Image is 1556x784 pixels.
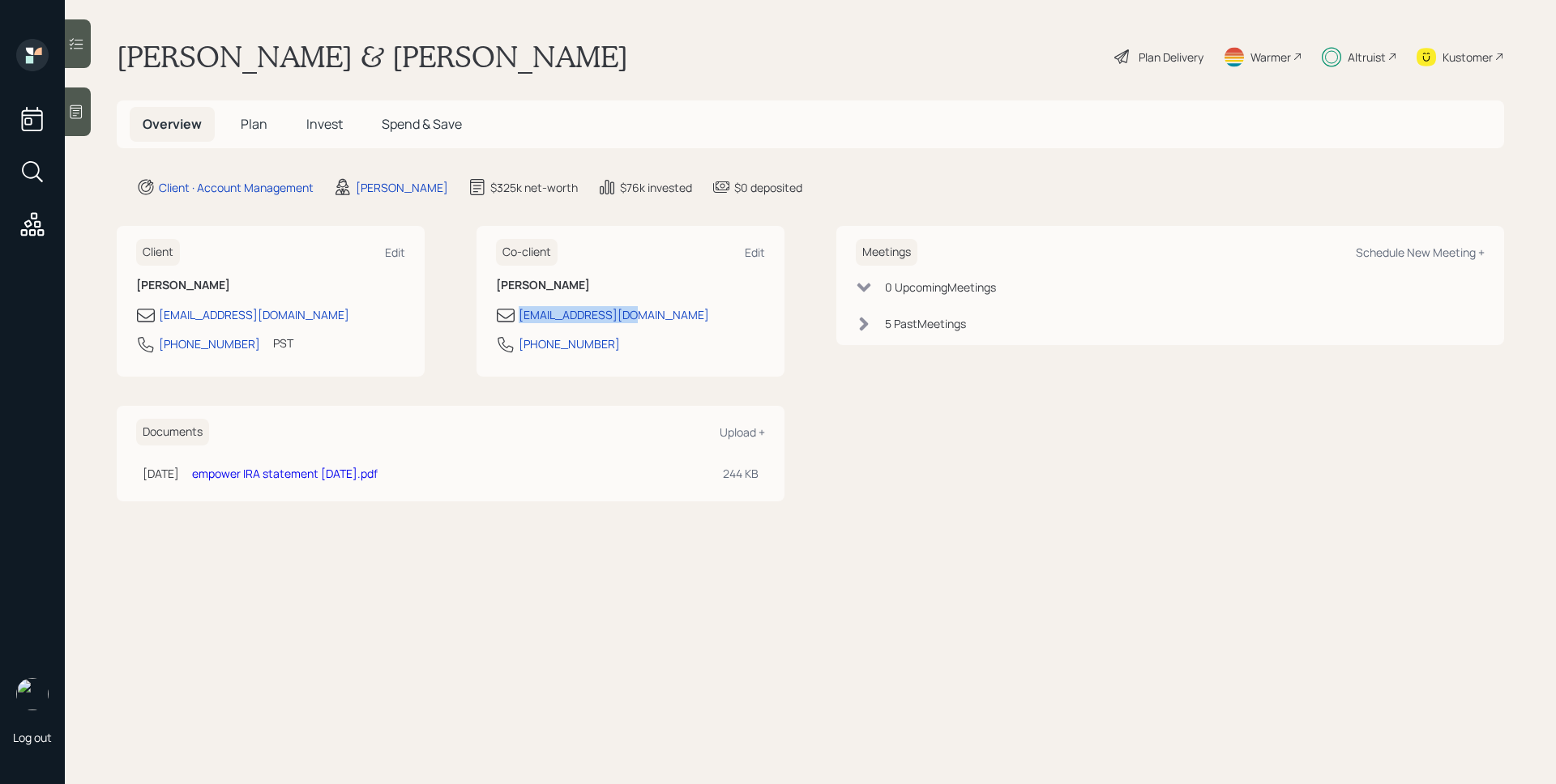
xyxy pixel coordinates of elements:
[13,730,52,745] div: Log out
[16,678,49,710] img: james-distasi-headshot.png
[273,334,293,352] div: PST
[136,419,209,445] h6: Documents
[143,465,179,482] div: [DATE]
[519,306,709,323] div: [EMAIL_ADDRESS][DOMAIN_NAME]
[885,315,966,332] div: 5 Past Meeting s
[745,245,765,260] div: Edit
[496,239,558,266] h6: Co-client
[490,179,578,196] div: $325k net-worth
[1443,49,1493,66] div: Kustomer
[159,335,260,352] div: [PHONE_NUMBER]
[856,239,917,266] h6: Meetings
[734,179,802,196] div: $0 deposited
[136,239,180,266] h6: Client
[306,115,343,133] span: Invest
[385,245,405,260] div: Edit
[382,115,462,133] span: Spend & Save
[1356,245,1485,260] div: Schedule New Meeting +
[192,466,378,481] a: empower IRA statement [DATE].pdf
[159,179,314,196] div: Client · Account Management
[519,335,620,352] div: [PHONE_NUMBER]
[885,279,996,296] div: 0 Upcoming Meeting s
[1348,49,1386,66] div: Altruist
[496,279,765,292] h6: [PERSON_NAME]
[241,115,267,133] span: Plan
[117,39,628,75] h1: [PERSON_NAME] & [PERSON_NAME]
[159,306,349,323] div: [EMAIL_ADDRESS][DOMAIN_NAME]
[136,279,405,292] h6: [PERSON_NAME]
[1250,49,1291,66] div: Warmer
[620,179,692,196] div: $76k invested
[723,465,759,482] div: 244 KB
[143,115,202,133] span: Overview
[720,424,765,440] div: Upload +
[1139,49,1203,66] div: Plan Delivery
[356,179,448,196] div: [PERSON_NAME]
